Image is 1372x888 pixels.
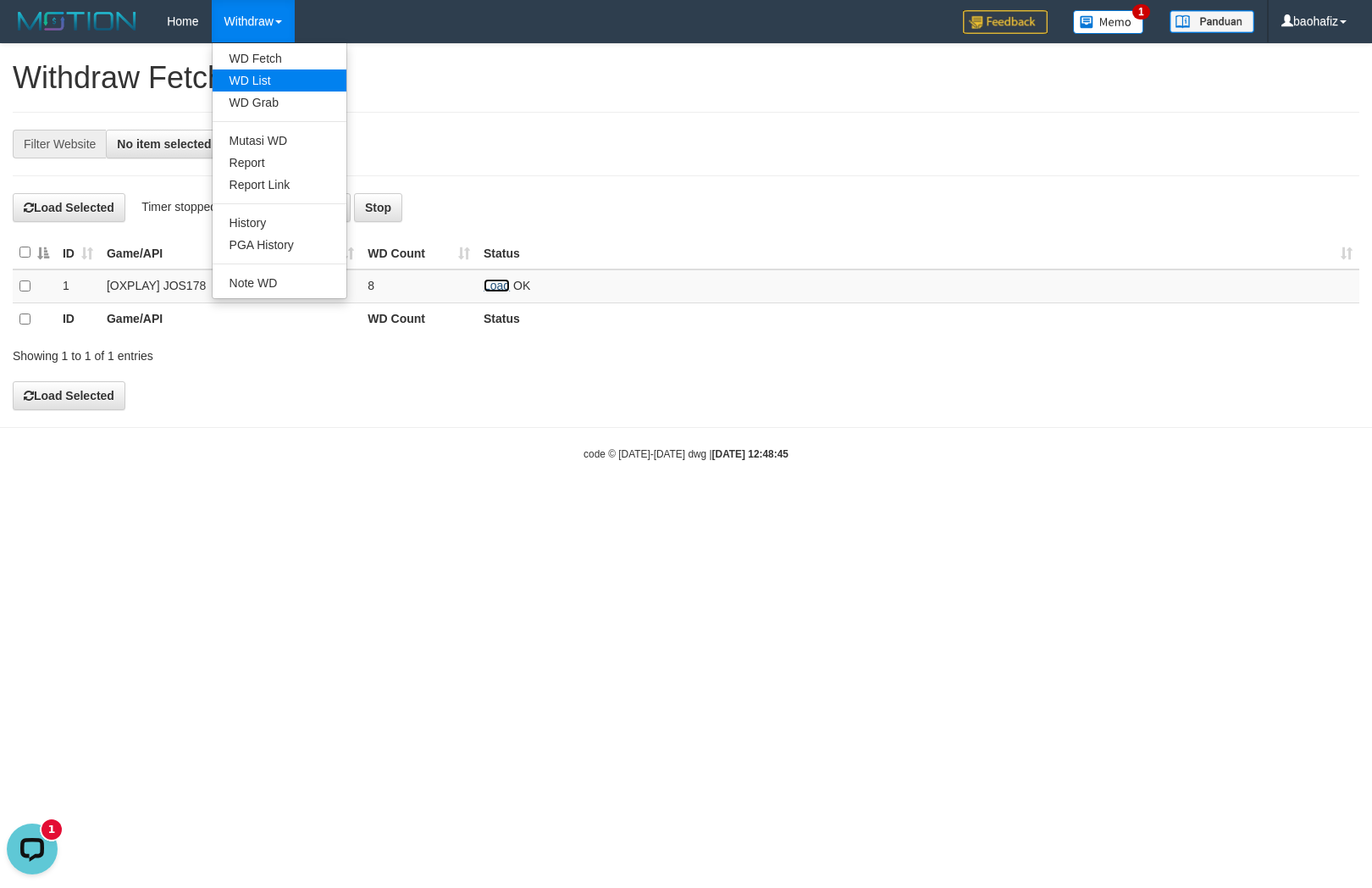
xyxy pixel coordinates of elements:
div: New messages notification [41,3,62,23]
div: Showing 1 to 1 of 1 entries [13,341,559,364]
button: Stop [354,193,402,222]
span: 1 [1132,4,1150,19]
a: WD Fetch [213,47,346,69]
th: WD Count: activate to sort column ascending [361,236,477,269]
a: Load [484,279,510,292]
span: OK [513,279,530,292]
span: No item selected [117,137,211,151]
a: Mutasi WD [213,130,346,152]
th: ID [56,302,100,335]
a: PGA History [213,234,346,256]
td: [OXPLAY] JOS178 [100,269,361,302]
h1: Withdraw Fetch [13,61,1359,95]
span: 8 [368,279,374,292]
img: Feedback.jpg [963,10,1048,34]
th: Game/API: activate to sort column ascending [100,236,361,269]
th: WD Count [361,302,477,335]
img: Button%20Memo.svg [1073,10,1144,34]
span: Timer stopped [141,200,217,214]
th: ID: activate to sort column ascending [56,236,100,269]
a: Report Link [213,174,346,196]
a: Note WD [213,272,346,294]
a: History [213,212,346,234]
img: MOTION_logo.png [13,8,141,34]
th: Status [477,302,1359,335]
button: Open LiveChat chat widget [7,7,58,58]
a: Report [213,152,346,174]
th: Game/API [100,302,361,335]
a: WD Grab [213,92,346,114]
a: WD List [213,69,346,92]
button: Load Selected [13,193,125,222]
img: panduan.png [1170,10,1254,33]
strong: [DATE] 12:48:45 [712,448,788,460]
td: 1 [56,269,100,302]
th: Status: activate to sort column ascending [477,236,1359,269]
small: code © [DATE]-[DATE] dwg | [584,448,788,460]
button: Load Selected [13,381,125,410]
div: Filter Website [13,130,106,158]
button: No item selected [106,130,232,158]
